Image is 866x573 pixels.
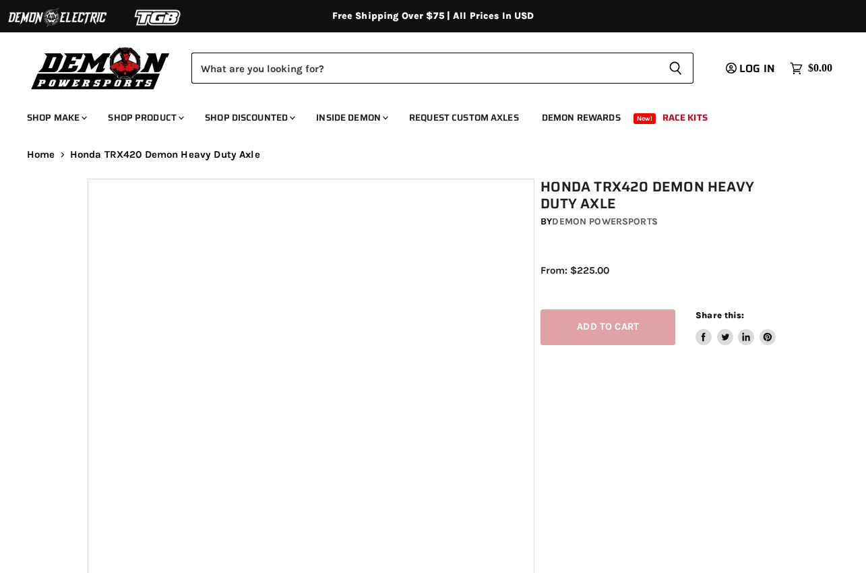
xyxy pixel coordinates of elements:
a: Home [27,149,55,160]
img: Demon Electric Logo 2 [7,5,108,30]
a: Demon Powersports [552,216,657,227]
ul: Main menu [17,98,829,131]
span: Log in [739,60,775,77]
span: From: $225.00 [540,264,609,276]
img: Demon Powersports [27,44,175,92]
input: Search [191,53,658,84]
a: Demon Rewards [532,104,631,131]
span: $0.00 [808,62,832,75]
a: Race Kits [652,104,718,131]
a: Log in [720,63,783,75]
span: Honda TRX420 Demon Heavy Duty Axle [70,149,260,160]
a: Inside Demon [306,104,396,131]
a: Shop Product [98,104,192,131]
span: Share this: [695,310,744,320]
a: $0.00 [783,59,839,78]
div: by [540,214,784,229]
a: Shop Discounted [195,104,303,131]
form: Product [191,53,693,84]
img: TGB Logo 2 [108,5,209,30]
h1: Honda TRX420 Demon Heavy Duty Axle [540,179,784,212]
a: Shop Make [17,104,95,131]
a: Request Custom Axles [399,104,529,131]
aside: Share this: [695,309,776,345]
span: New! [633,113,656,124]
button: Search [658,53,693,84]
